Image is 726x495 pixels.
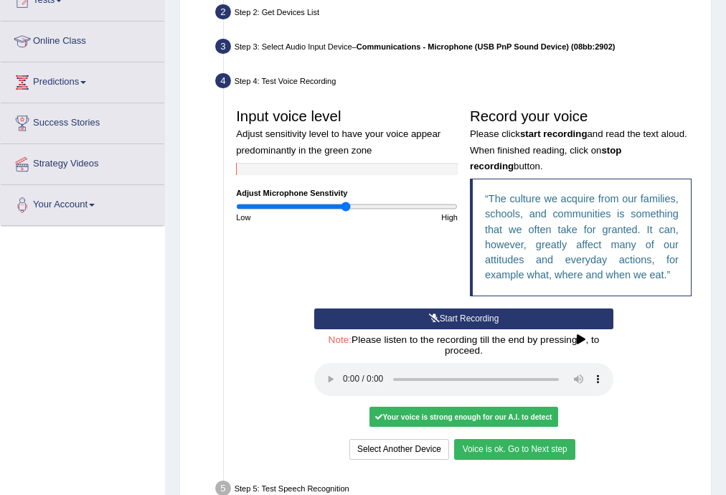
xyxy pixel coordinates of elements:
span: Note: [329,334,352,345]
a: Your Account [1,185,164,221]
span: – [352,42,616,51]
div: Step 3: Select Audio Input Device [210,35,706,62]
q: The culture we acquire from our families, schools, and communities is something that we often tak... [485,193,679,280]
div: Step 2: Get Devices List [210,1,706,27]
div: High [347,212,464,223]
h4: Please listen to the recording till the end by pressing , to proceed. [314,335,613,357]
div: Low [230,212,347,223]
button: Voice is ok. Go to Next step [454,439,575,460]
div: Step 4: Test Voice Recording [210,70,706,96]
label: Adjust Microphone Senstivity [236,187,347,199]
button: Select Another Device [349,439,449,460]
button: Start Recording [314,308,613,329]
b: start recording [520,128,588,139]
b: Communications - Microphone (USB PnP Sound Device) (08bb:2902) [357,42,616,51]
h3: Record your voice [470,108,692,173]
a: Online Class [1,22,164,57]
a: Strategy Videos [1,144,164,180]
small: Adjust sensitivity level to have your voice appear predominantly in the green zone [236,128,440,155]
a: Predictions [1,62,164,98]
h3: Input voice level [236,108,458,156]
div: Your voice is strong enough for our A.I. to detect [369,407,558,427]
a: Success Stories [1,103,164,139]
small: Please click and read the text aloud. When finished reading, click on button. [470,128,687,171]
